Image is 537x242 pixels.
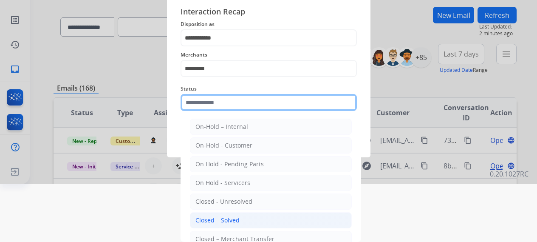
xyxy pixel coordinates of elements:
[490,169,529,179] p: 0.20.1027RC
[195,179,250,187] div: On Hold - Servicers
[181,84,357,94] span: Status
[181,50,357,60] span: Merchants
[195,216,240,225] div: Closed – Solved
[195,160,264,168] div: On Hold - Pending Parts
[181,6,357,19] span: Interaction Recap
[181,19,357,29] span: Disposition as
[195,197,252,206] div: Closed - Unresolved
[195,122,248,131] div: On-Hold – Internal
[195,141,252,150] div: On-Hold - Customer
